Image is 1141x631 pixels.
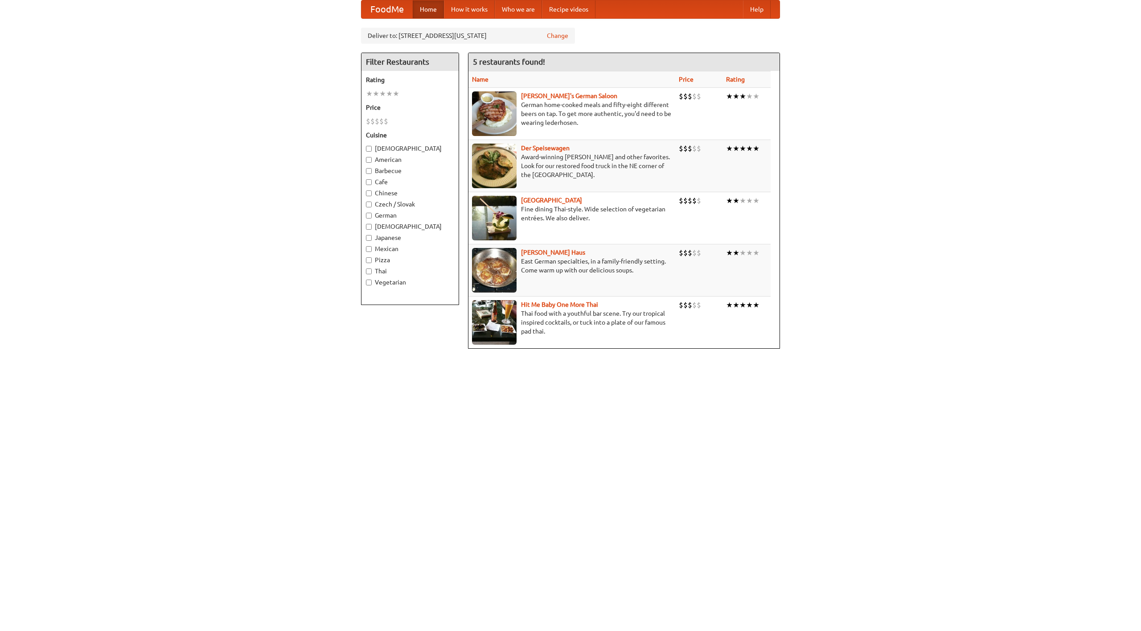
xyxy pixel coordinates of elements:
li: ★ [746,91,753,101]
img: esthers.jpg [472,91,517,136]
label: [DEMOGRAPHIC_DATA] [366,144,454,153]
a: Change [547,31,568,40]
li: ★ [739,144,746,153]
img: speisewagen.jpg [472,144,517,188]
input: Thai [366,268,372,274]
a: Der Speisewagen [521,144,570,152]
input: [DEMOGRAPHIC_DATA] [366,224,372,230]
li: ★ [379,89,386,99]
input: Mexican [366,246,372,252]
li: ★ [746,196,753,206]
p: Fine dining Thai-style. Wide selection of vegetarian entrées. We also deliver. [472,205,672,223]
li: ★ [739,300,746,310]
input: Cafe [366,179,372,185]
h4: Filter Restaurants [361,53,459,71]
li: ★ [746,144,753,153]
a: How it works [444,0,495,18]
li: $ [683,144,688,153]
input: Japanese [366,235,372,241]
li: ★ [726,91,733,101]
a: Rating [726,76,745,83]
li: $ [688,91,692,101]
li: ★ [733,196,739,206]
li: $ [679,91,683,101]
li: $ [379,116,384,126]
label: German [366,211,454,220]
li: ★ [746,248,753,258]
img: babythai.jpg [472,300,517,345]
a: Name [472,76,488,83]
li: ★ [739,248,746,258]
input: Czech / Slovak [366,202,372,207]
li: $ [683,300,688,310]
a: [PERSON_NAME]'s German Saloon [521,92,617,99]
li: ★ [739,91,746,101]
label: Vegetarian [366,278,454,287]
li: $ [688,196,692,206]
li: ★ [739,196,746,206]
a: Who we are [495,0,542,18]
li: ★ [393,89,399,99]
li: ★ [386,89,393,99]
a: Home [413,0,444,18]
li: $ [688,144,692,153]
img: satay.jpg [472,196,517,240]
a: FoodMe [361,0,413,18]
li: $ [384,116,388,126]
label: Chinese [366,189,454,198]
a: Help [743,0,771,18]
li: $ [697,144,701,153]
label: Barbecue [366,166,454,175]
li: ★ [726,144,733,153]
label: Mexican [366,244,454,253]
li: $ [366,116,370,126]
h5: Rating [366,75,454,84]
li: $ [697,300,701,310]
label: Thai [366,267,454,276]
li: ★ [733,248,739,258]
label: American [366,155,454,164]
li: ★ [373,89,379,99]
li: ★ [746,300,753,310]
li: ★ [726,300,733,310]
li: ★ [733,91,739,101]
li: $ [688,248,692,258]
input: German [366,213,372,219]
label: Cafe [366,177,454,186]
label: Japanese [366,233,454,242]
li: ★ [733,300,739,310]
a: [PERSON_NAME] Haus [521,249,585,256]
li: $ [692,91,697,101]
li: $ [683,196,688,206]
input: Barbecue [366,168,372,174]
p: Thai food with a youthful bar scene. Try our tropical inspired cocktails, or tuck into a plate of... [472,309,672,336]
li: $ [697,91,701,101]
label: Czech / Slovak [366,200,454,209]
a: Hit Me Baby One More Thai [521,301,598,308]
h5: Price [366,103,454,112]
p: Award-winning [PERSON_NAME] and other favorites. Look for our restored food truck in the NE corne... [472,153,672,179]
li: ★ [753,248,759,258]
li: $ [683,91,688,101]
li: $ [679,248,683,258]
li: $ [370,116,375,126]
input: Vegetarian [366,280,372,285]
li: $ [679,196,683,206]
b: [GEOGRAPHIC_DATA] [521,197,582,204]
li: $ [688,300,692,310]
a: Price [679,76,694,83]
input: Chinese [366,190,372,196]
li: $ [679,300,683,310]
li: $ [692,248,697,258]
li: $ [697,196,701,206]
li: $ [375,116,379,126]
li: ★ [726,248,733,258]
li: $ [683,248,688,258]
li: ★ [366,89,373,99]
li: $ [692,300,697,310]
a: Recipe videos [542,0,595,18]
